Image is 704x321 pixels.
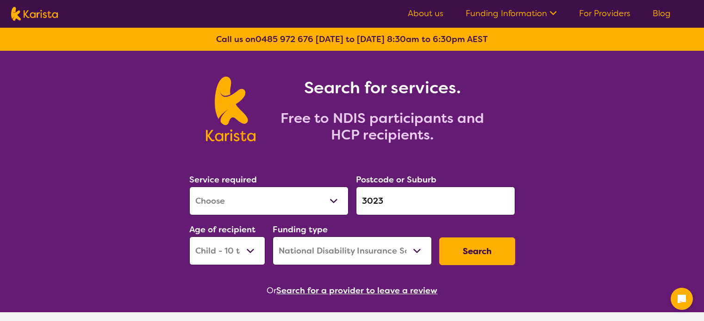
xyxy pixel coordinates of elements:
a: Blog [653,8,671,19]
span: Or [267,284,276,297]
h1: Search for services. [267,77,498,99]
label: Postcode or Suburb [356,174,436,185]
a: About us [408,8,443,19]
label: Funding type [273,224,328,235]
h2: Free to NDIS participants and HCP recipients. [267,110,498,143]
input: Type [356,187,515,215]
img: Karista logo [11,7,58,21]
label: Age of recipient [189,224,255,235]
a: Funding Information [466,8,557,19]
a: 0485 972 676 [255,34,313,45]
button: Search for a provider to leave a review [276,284,437,297]
button: Search [439,237,515,265]
label: Service required [189,174,257,185]
a: For Providers [579,8,630,19]
img: Karista logo [206,77,255,141]
b: Call us on [DATE] to [DATE] 8:30am to 6:30pm AEST [216,34,488,45]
